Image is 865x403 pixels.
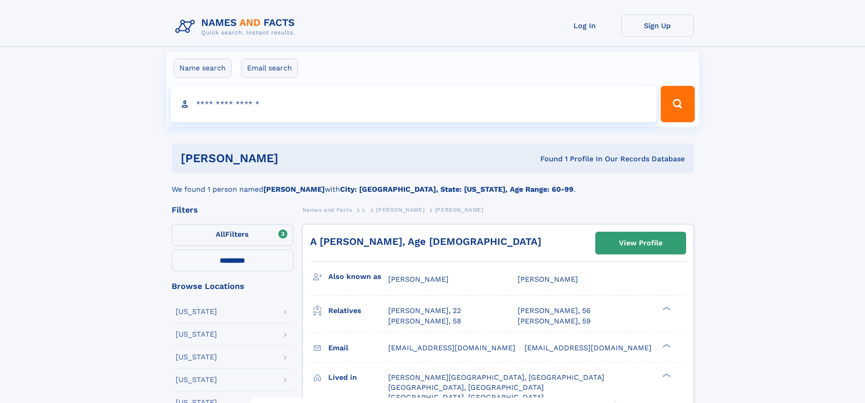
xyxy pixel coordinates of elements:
div: Found 1 Profile In Our Records Database [409,154,685,164]
div: ❯ [660,343,671,348]
a: Names and Facts [302,204,352,215]
div: ❯ [660,372,671,378]
a: [PERSON_NAME], 22 [388,306,461,316]
span: [GEOGRAPHIC_DATA], [GEOGRAPHIC_DATA] [388,393,544,402]
span: All [216,230,225,239]
div: [US_STATE] [176,308,217,315]
label: Email search [241,59,298,78]
a: View Profile [596,232,686,254]
img: Logo Names and Facts [172,15,302,39]
span: [EMAIL_ADDRESS][DOMAIN_NAME] [524,343,652,352]
div: Browse Locations [172,282,293,290]
div: ❯ [660,306,671,312]
h3: Email [328,340,388,356]
div: [US_STATE] [176,376,217,383]
a: Sign Up [621,15,694,37]
a: [PERSON_NAME], 56 [518,306,591,316]
a: [PERSON_NAME] [376,204,425,215]
span: [PERSON_NAME][GEOGRAPHIC_DATA], [GEOGRAPHIC_DATA] [388,373,604,382]
h1: [PERSON_NAME] [181,153,410,164]
span: L [362,207,366,213]
label: Filters [172,224,293,246]
span: [PERSON_NAME] [435,207,484,213]
span: [PERSON_NAME] [388,275,449,284]
input: search input [171,86,657,122]
span: [PERSON_NAME] [518,275,578,284]
b: City: [GEOGRAPHIC_DATA], State: [US_STATE], Age Range: 60-99 [340,185,573,194]
a: [PERSON_NAME], 59 [518,316,591,326]
a: [PERSON_NAME], 58 [388,316,461,326]
button: Search Button [661,86,694,122]
a: L [362,204,366,215]
label: Name search [173,59,232,78]
span: [PERSON_NAME] [376,207,425,213]
h3: Lived in [328,370,388,385]
div: [US_STATE] [176,331,217,338]
b: [PERSON_NAME] [263,185,325,194]
div: We found 1 person named with . [172,173,694,195]
div: View Profile [619,233,662,254]
h3: Relatives [328,303,388,318]
h3: Also known as [328,269,388,284]
a: A [PERSON_NAME], Age [DEMOGRAPHIC_DATA] [310,236,541,247]
div: Filters [172,206,293,214]
a: Log In [549,15,621,37]
span: [GEOGRAPHIC_DATA], [GEOGRAPHIC_DATA] [388,383,544,392]
div: [US_STATE] [176,353,217,361]
span: [EMAIL_ADDRESS][DOMAIN_NAME] [388,343,515,352]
